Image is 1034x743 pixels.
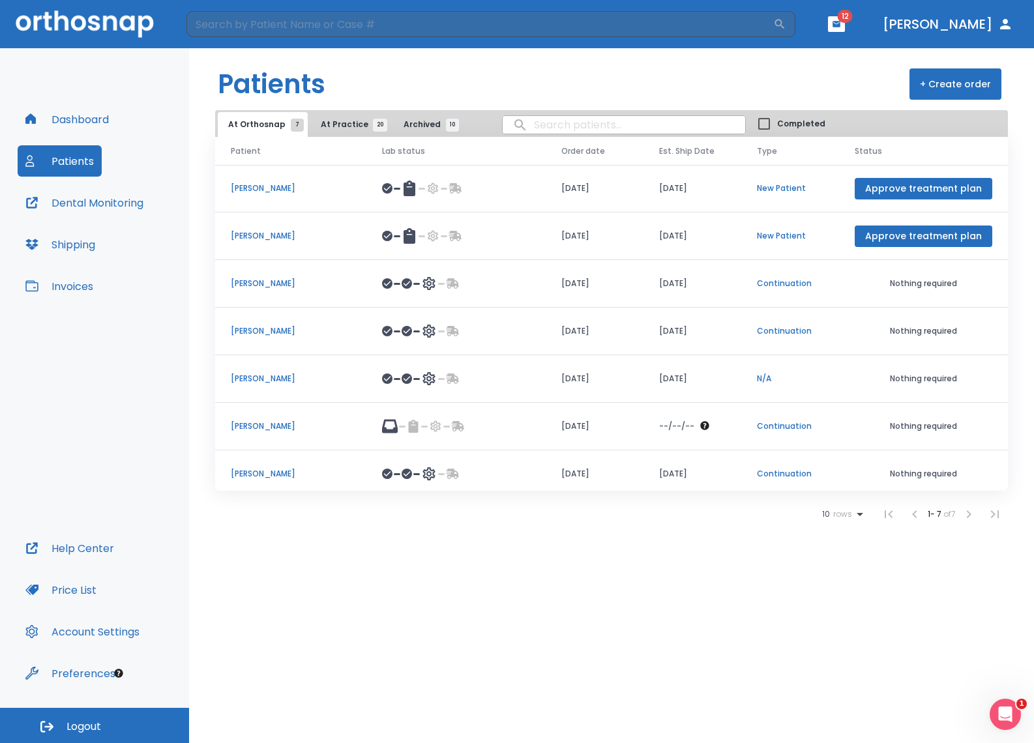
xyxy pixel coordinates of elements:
p: Nothing required [855,468,992,480]
td: [DATE] [546,308,643,355]
p: Nothing required [855,278,992,289]
button: Invoices [18,270,101,302]
button: [PERSON_NAME] [878,12,1018,36]
td: [DATE] [643,308,741,355]
p: New Patient [757,230,823,242]
span: 1 - 7 [928,508,943,519]
p: Continuation [757,468,823,480]
button: Approve treatment plan [855,226,992,247]
span: Est. Ship Date [659,145,715,157]
td: [DATE] [546,212,643,260]
p: Nothing required [855,420,992,432]
span: 20 [373,119,387,132]
td: [DATE] [643,355,741,403]
button: + Create order [909,68,1001,100]
span: Lab status [382,145,425,157]
span: rows [830,510,852,519]
input: Search by Patient Name or Case # [186,11,773,37]
span: Archived [404,119,452,130]
p: --/--/-- [659,420,694,432]
span: of 7 [943,508,956,519]
button: Account Settings [18,616,147,647]
p: [PERSON_NAME] [231,182,351,194]
p: [PERSON_NAME] [231,325,351,337]
span: Logout [66,720,101,734]
p: Continuation [757,278,823,289]
p: [PERSON_NAME] [231,468,351,480]
img: Orthosnap [16,10,154,37]
td: [DATE] [643,260,741,308]
button: Dashboard [18,104,117,135]
button: Dental Monitoring [18,187,151,218]
td: [DATE] [546,165,643,212]
div: Tooltip anchor [113,667,125,679]
td: [DATE] [546,355,643,403]
span: Patient [231,145,261,157]
button: Price List [18,574,104,605]
input: search [503,112,745,138]
span: Completed [777,118,825,130]
p: Nothing required [855,325,992,337]
td: [DATE] [643,212,741,260]
span: At Orthosnap [228,119,297,130]
p: [PERSON_NAME] [231,278,351,289]
p: Nothing required [855,373,992,385]
td: [DATE] [643,450,741,498]
p: Continuation [757,325,823,337]
p: [PERSON_NAME] [231,420,351,432]
p: [PERSON_NAME] [231,230,351,242]
div: tabs [218,112,465,137]
td: [DATE] [546,403,643,450]
span: Status [855,145,882,157]
span: Type [757,145,777,157]
p: N/A [757,373,823,385]
span: Order date [561,145,605,157]
iframe: Intercom live chat [990,699,1021,730]
span: 1 [1016,699,1027,709]
span: 10 [446,119,459,132]
span: At Practice [321,119,380,130]
div: The date will be available after approving treatment plan [659,420,726,432]
p: Continuation [757,420,823,432]
button: Preferences [18,658,123,689]
p: New Patient [757,182,823,194]
p: [PERSON_NAME] [231,373,351,385]
button: Shipping [18,229,103,260]
button: Help Center [18,532,122,564]
button: Patients [18,145,102,177]
span: 10 [822,510,830,519]
button: Approve treatment plan [855,178,992,199]
h1: Patients [218,65,325,104]
td: [DATE] [643,165,741,212]
span: 7 [291,119,304,132]
span: 12 [838,10,853,23]
td: [DATE] [546,450,643,498]
td: [DATE] [546,260,643,308]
